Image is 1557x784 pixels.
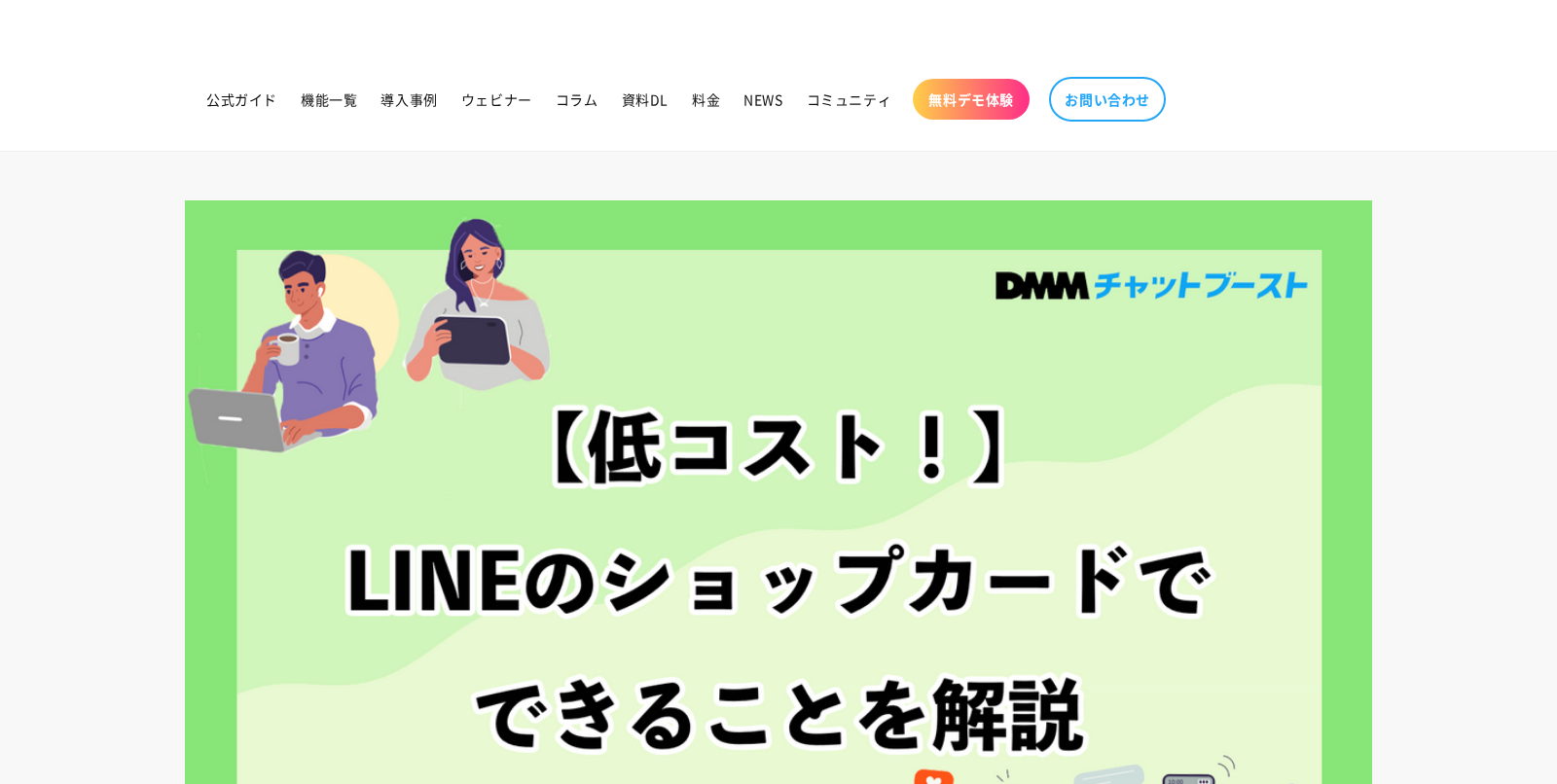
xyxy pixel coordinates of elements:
[795,79,904,120] a: コミュニティ
[450,79,544,120] a: ウェビナー
[369,79,449,120] a: 導入事例
[544,79,610,120] a: コラム
[380,90,437,108] span: 導入事例
[556,90,598,108] span: コラム
[928,90,1014,108] span: 無料デモ体験
[610,79,680,120] a: 資料DL
[743,90,782,108] span: NEWS
[732,79,794,120] a: NEWS
[680,79,732,120] a: 料金
[1065,90,1150,108] span: お問い合わせ
[289,79,369,120] a: 機能一覧
[622,90,669,108] span: 資料DL
[206,90,277,108] span: 公式ガイド
[807,90,892,108] span: コミュニティ
[692,90,720,108] span: 料金
[461,90,532,108] span: ウェビナー
[195,79,289,120] a: 公式ガイド
[301,90,357,108] span: 機能一覧
[913,79,1030,120] a: 無料デモ体験
[1049,77,1166,122] a: お問い合わせ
